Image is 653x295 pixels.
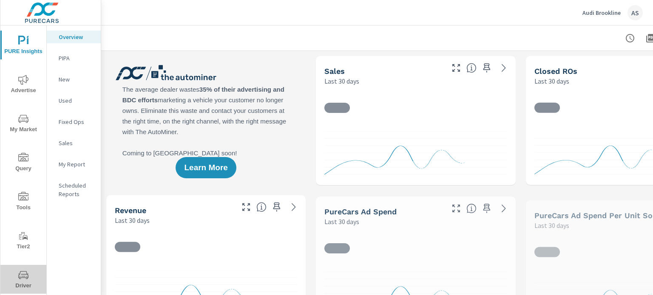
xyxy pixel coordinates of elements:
span: Driver [3,270,44,291]
button: Make Fullscreen [449,61,463,75]
span: Number of vehicles sold by the dealership over the selected date range. [Source: This data is sou... [466,63,477,73]
div: New [47,73,101,86]
h5: Closed ROs [534,67,577,76]
a: See more details in report [287,200,301,214]
p: PIPA [59,54,94,62]
span: Total cost of media for all PureCars channels for the selected dealership group over the selected... [466,203,477,214]
p: Scheduled Reports [59,181,94,198]
a: See more details in report [497,61,511,75]
span: Learn More [184,164,227,171]
p: Last 30 days [324,216,359,227]
button: Make Fullscreen [239,200,253,214]
div: My Report [47,158,101,171]
p: Fixed Ops [59,118,94,126]
p: New [59,75,94,84]
span: Query [3,153,44,174]
span: Advertise [3,75,44,96]
span: Tier2 [3,231,44,252]
div: Used [47,94,101,107]
div: AS [627,5,643,20]
p: Overview [59,33,94,41]
p: My Report [59,160,94,169]
div: PIPA [47,52,101,65]
a: See more details in report [497,202,511,215]
span: PURE Insights [3,36,44,56]
div: Sales [47,137,101,149]
p: Last 30 days [324,76,359,86]
h5: Sales [324,67,345,76]
button: Make Fullscreen [449,202,463,215]
p: Last 30 days [534,76,569,86]
span: Save this to your personalized report [270,200,284,214]
h5: Revenue [115,206,146,215]
h5: PureCars Ad Spend [324,207,397,216]
div: Overview [47,31,101,43]
p: Audi Brookline [582,9,621,17]
div: Scheduled Reports [47,179,101,200]
p: Last 30 days [115,215,150,225]
span: Total sales revenue over the selected date range. [Source: This data is sourced from the dealer’s... [256,202,267,212]
span: My Market [3,114,44,135]
p: Sales [59,139,94,147]
button: Learn More [176,157,236,178]
div: Fixed Ops [47,115,101,128]
p: Last 30 days [534,220,569,230]
p: Used [59,96,94,105]
span: Save this to your personalized report [480,61,494,75]
span: Save this to your personalized report [480,202,494,215]
span: Tools [3,192,44,213]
